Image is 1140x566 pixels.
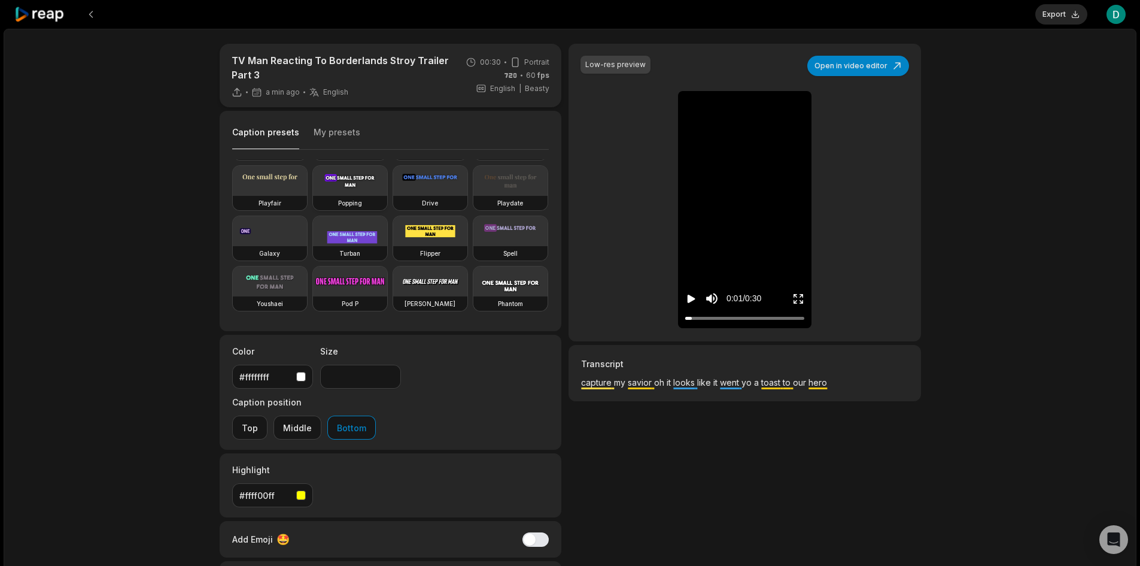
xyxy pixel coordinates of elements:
[614,377,628,388] span: my
[581,377,614,388] span: capture
[537,71,549,80] span: fps
[276,531,290,547] span: 🤩
[327,416,376,440] button: Bottom
[490,83,515,94] span: English
[239,489,291,502] div: #ffff00ff
[239,371,291,383] div: #ffffffff
[673,377,697,388] span: looks
[339,249,360,258] h3: Turban
[783,377,793,388] span: to
[342,299,358,308] h3: Pod P
[524,57,549,68] span: Portrait
[713,377,720,388] span: it
[793,377,808,388] span: our
[581,358,908,370] h3: Transcript
[1035,4,1087,25] button: Export
[266,87,300,97] span: a min ago
[697,377,713,388] span: like
[525,83,549,94] span: Beasty
[1099,525,1128,554] div: Open Intercom Messenger
[314,126,360,149] button: My presets
[519,83,521,94] span: |
[422,198,438,208] h3: Drive
[232,126,299,150] button: Caption presets
[259,249,280,258] h3: Galaxy
[232,416,267,440] button: Top
[420,249,440,258] h3: Flipper
[761,377,783,388] span: toast
[323,87,348,97] span: English
[654,377,667,388] span: oh
[628,377,654,388] span: savior
[232,396,376,408] label: Caption position
[807,56,909,76] button: Open in video editor
[480,57,501,68] span: 00:30
[741,377,754,388] span: yo
[808,377,827,388] span: hero
[585,59,646,70] div: Low-res preview
[405,299,455,308] h3: [PERSON_NAME]
[720,377,741,388] span: went
[232,483,313,507] button: #ffff00ff
[320,345,401,358] label: Size
[338,198,362,208] h3: Popping
[232,345,313,358] label: Color
[667,377,673,388] span: it
[232,365,313,389] button: #ffffffff
[792,287,804,310] button: Enter Fullscreen
[526,70,549,81] span: 60
[498,299,523,308] h3: Phantom
[503,249,518,258] h3: Spell
[259,198,281,208] h3: Playfair
[232,533,273,546] span: Add Emoji
[685,287,697,310] button: Play video
[257,299,283,308] h3: Youshaei
[726,292,761,305] div: 0:01 / 0:30
[704,291,719,306] button: Mute sound
[497,198,523,208] h3: Playdate
[232,464,313,476] label: Highlight
[232,53,451,82] p: TV Man Reacting To Borderlands Stroy Trailer Part 3
[273,416,321,440] button: Middle
[754,377,761,388] span: a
